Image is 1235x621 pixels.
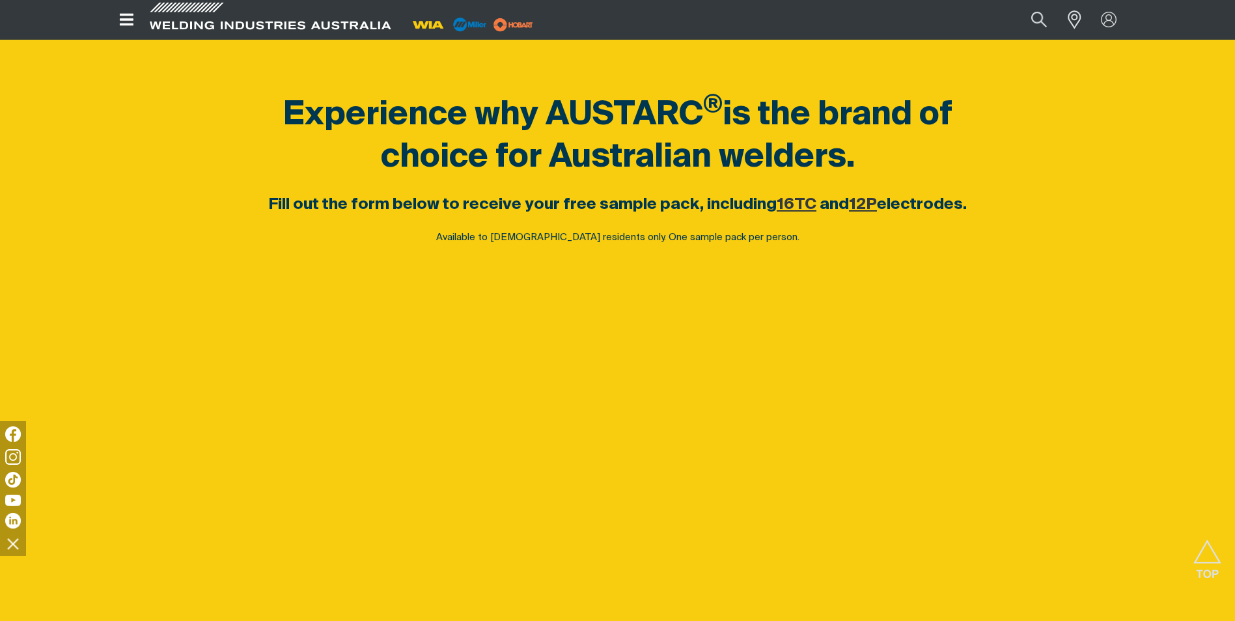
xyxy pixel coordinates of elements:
img: miller [490,15,537,34]
span: Experience why AUSTARC is the brand of choice for Australian welders. [283,99,952,174]
span: Available to [DEMOGRAPHIC_DATA] residents only. One sample pack per person. [436,232,799,242]
img: hide socials [2,532,24,555]
span: electrodes. [877,197,967,212]
button: Search products [1017,5,1061,34]
a: miller [490,20,537,29]
img: Instagram [5,449,21,465]
span: Fill out the form below to receive your free sample pack, including [268,197,777,212]
input: Product name or item number... [1000,5,1061,34]
img: Facebook [5,426,21,442]
a: 12P [849,197,877,212]
img: TikTok [5,472,21,488]
a: 16TC [777,197,816,212]
img: YouTube [5,495,21,506]
img: LinkedIn [5,513,21,529]
sup: ® [703,94,723,118]
button: Scroll to top [1193,540,1222,569]
span: and [820,197,849,212]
